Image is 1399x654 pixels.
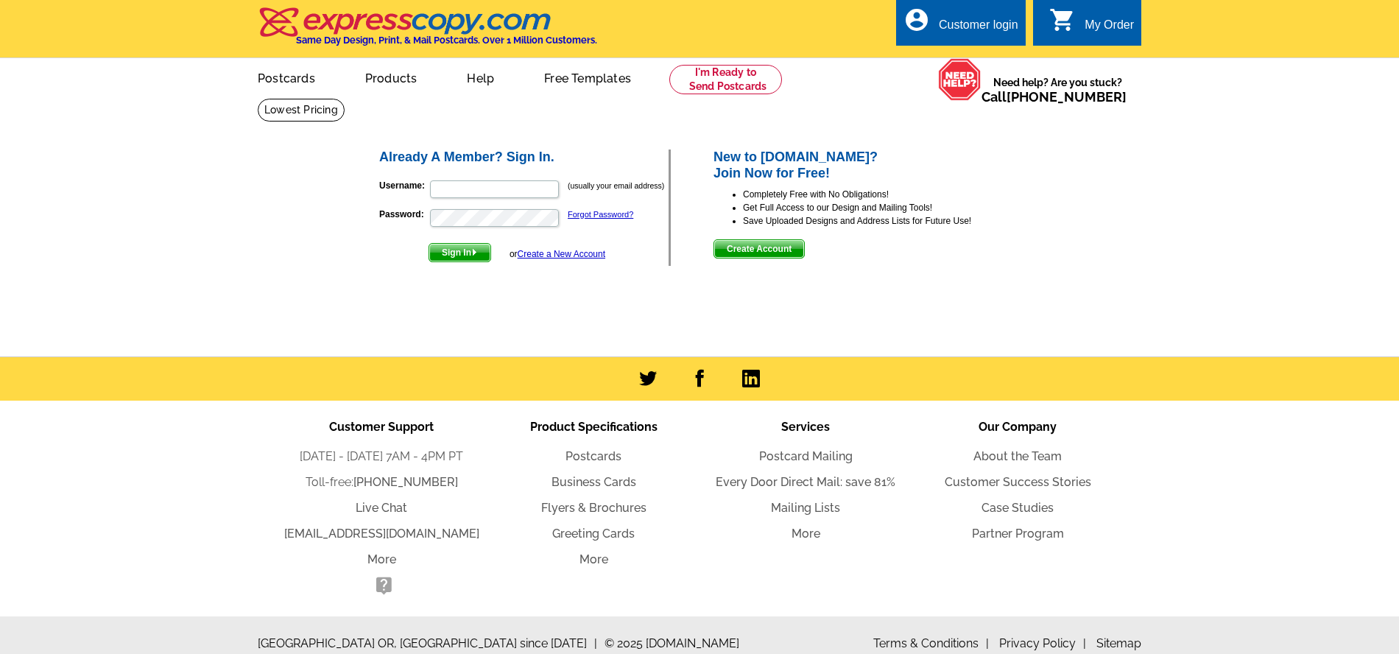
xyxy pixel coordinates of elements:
button: Create Account [713,239,805,259]
span: Create Account [714,240,804,258]
a: Create a New Account [518,249,605,259]
a: Mailing Lists [771,501,840,515]
div: Customer login [939,18,1018,39]
span: Our Company [979,420,1057,434]
span: Customer Support [329,420,434,434]
a: Customer Success Stories [945,475,1091,489]
h2: New to [DOMAIN_NAME]? Join Now for Free! [713,150,1022,181]
a: Help [443,60,518,94]
img: help [938,58,982,101]
a: Privacy Policy [999,636,1086,650]
li: Get Full Access to our Design and Mailing Tools! [743,201,1022,214]
li: Save Uploaded Designs and Address Lists for Future Use! [743,214,1022,228]
a: Forgot Password? [568,210,633,219]
div: or [510,247,605,261]
a: Greeting Cards [552,527,635,541]
a: Products [342,60,441,94]
i: account_circle [903,7,930,33]
li: [DATE] - [DATE] 7AM - 4PM PT [275,448,487,465]
a: More [579,552,608,566]
a: account_circle Customer login [903,16,1018,35]
a: Case Studies [982,501,1054,515]
small: (usually your email address) [568,181,664,190]
div: My Order [1085,18,1134,39]
a: Postcards [234,60,339,94]
img: button-next-arrow-white.png [471,249,478,256]
a: Postcard Mailing [759,449,853,463]
a: Partner Program [972,527,1064,541]
a: shopping_cart My Order [1049,16,1134,35]
a: Flyers & Brochures [541,501,646,515]
span: Services [781,420,830,434]
a: Free Templates [521,60,655,94]
label: Password: [379,208,429,221]
button: Sign In [429,243,491,262]
h4: Same Day Design, Print, & Mail Postcards. Over 1 Million Customers. [296,35,597,46]
span: Need help? Are you stuck? [982,75,1134,105]
a: Terms & Conditions [873,636,989,650]
span: Sign In [429,244,490,261]
span: [GEOGRAPHIC_DATA] OR, [GEOGRAPHIC_DATA] since [DATE] [258,635,597,653]
span: © 2025 [DOMAIN_NAME] [605,635,739,653]
a: Same Day Design, Print, & Mail Postcards. Over 1 Million Customers. [258,18,597,46]
a: Sitemap [1096,636,1141,650]
a: Business Cards [552,475,636,489]
a: Live Chat [356,501,407,515]
label: Username: [379,179,429,192]
h2: Already A Member? Sign In. [379,150,669,166]
i: shopping_cart [1049,7,1076,33]
a: [PHONE_NUMBER] [1007,89,1127,105]
a: About the Team [973,449,1062,463]
a: [EMAIL_ADDRESS][DOMAIN_NAME] [284,527,479,541]
a: Postcards [565,449,621,463]
a: More [792,527,820,541]
a: Every Door Direct Mail: save 81% [716,475,895,489]
a: More [367,552,396,566]
a: [PHONE_NUMBER] [353,475,458,489]
span: Product Specifications [530,420,658,434]
span: Call [982,89,1127,105]
li: Completely Free with No Obligations! [743,188,1022,201]
li: Toll-free: [275,474,487,491]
